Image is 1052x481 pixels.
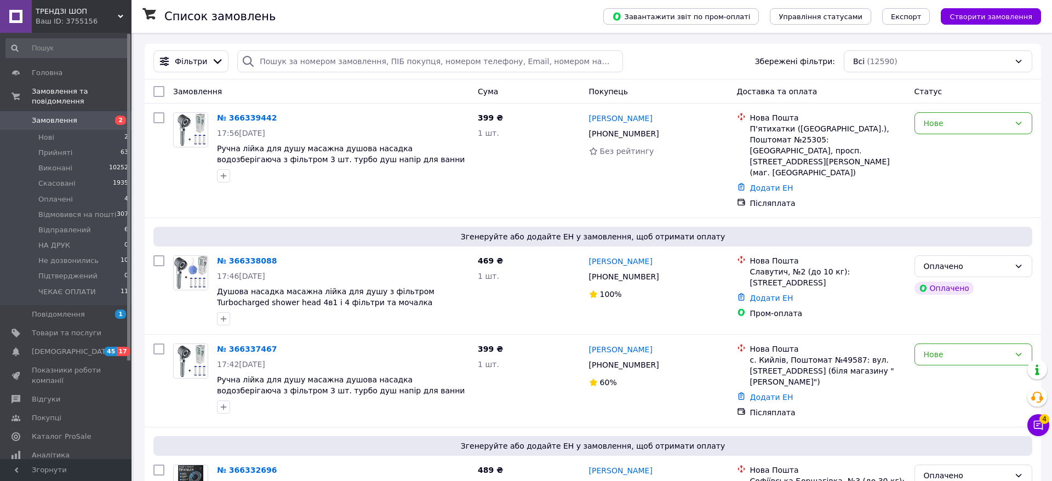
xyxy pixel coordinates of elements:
span: (12590) [867,57,897,66]
span: 1 [115,310,126,319]
span: [DEMOGRAPHIC_DATA] [32,347,113,357]
span: Фільтри [175,56,207,67]
span: 60% [600,378,617,387]
span: Каталог ProSale [32,432,91,442]
span: 17:56[DATE] [217,129,265,138]
a: № 366337467 [217,345,277,353]
span: Без рейтингу [600,147,654,156]
span: Головна [32,68,62,78]
span: 307 [117,210,128,220]
span: 10 [121,256,128,266]
span: 0 [124,271,128,281]
div: Ваш ID: 3755156 [36,16,131,26]
div: П'ятихатки ([GEOGRAPHIC_DATA].), Поштомат №25305: [GEOGRAPHIC_DATA], просп. [STREET_ADDRESS][PERS... [750,123,906,178]
h1: Список замовлень [164,10,276,23]
span: Cума [478,87,498,96]
button: Чат з покупцем4 [1027,414,1049,436]
span: Замовлення та повідомлення [32,87,131,106]
span: Експорт [891,13,922,21]
div: Післяплата [750,407,906,418]
div: Нова Пошта [750,465,906,476]
input: Пошук [5,38,129,58]
button: Управління статусами [770,8,871,25]
span: Повідомлення [32,310,85,319]
a: Фото товару [173,112,208,147]
span: Доставка та оплата [737,87,817,96]
span: ТРЕНДЗІ ШОП [36,7,118,16]
a: Додати ЕН [750,294,793,302]
div: [PHONE_NUMBER] [587,269,661,284]
span: Згенеруйте або додайте ЕН у замовлення, щоб отримати оплату [158,440,1028,451]
div: Нове [924,348,1010,360]
a: № 366332696 [217,466,277,474]
span: 17:42[DATE] [217,360,265,369]
span: 45 [104,347,117,356]
span: НА ДРУК [38,240,70,250]
span: Покупці [32,413,61,423]
span: 2 [124,133,128,142]
span: Покупець [589,87,628,96]
a: № 366339442 [217,113,277,122]
span: 1935 [113,179,128,188]
a: [PERSON_NAME] [589,344,653,355]
span: ЧЕКАЄ ОПЛАТИ [38,287,96,297]
a: [PERSON_NAME] [589,256,653,267]
div: Нова Пошта [750,112,906,123]
span: Товари та послуги [32,328,101,338]
button: Експорт [882,8,930,25]
span: Збережені фільтри: [755,56,835,67]
img: Фото товару [174,256,208,290]
span: 0 [124,240,128,250]
span: Оплачені [38,194,73,204]
div: с. Кийлів, Поштомат №49587: вул. [STREET_ADDRESS] (біля магазину "[PERSON_NAME]") [750,354,906,387]
span: Аналітика [32,450,70,460]
span: Замовлення [32,116,77,125]
span: 6 [124,225,128,235]
span: 469 ₴ [478,256,503,265]
span: 1 шт. [478,129,499,138]
a: Створити замовлення [930,12,1041,20]
span: Замовлення [173,87,222,96]
span: Нові [38,133,54,142]
a: [PERSON_NAME] [589,113,653,124]
span: Відправлений [38,225,91,235]
a: Додати ЕН [750,184,793,192]
span: Не дозвонились [38,256,99,266]
a: Додати ЕН [750,393,793,402]
img: Фото товару [174,113,208,147]
span: 2 [115,116,126,125]
div: Нова Пошта [750,343,906,354]
span: 100% [600,290,622,299]
a: Фото товару [173,343,208,379]
span: 17:46[DATE] [217,272,265,280]
span: 63 [121,148,128,158]
a: № 366338088 [217,256,277,265]
span: 4 [124,194,128,204]
a: Фото товару [173,255,208,290]
span: Відмовився на пошті [38,210,116,220]
span: 1 шт. [478,360,499,369]
span: Управління статусами [779,13,862,21]
img: Фото товару [174,344,208,378]
span: Всі [853,56,865,67]
span: Відгуки [32,394,60,404]
a: Ручна лійка для душу масажна душова насадка водозберігаюча з фільтром 3 шт. турбо душ напір для в... [217,375,465,395]
span: 4 [1039,414,1049,424]
span: 11 [121,287,128,297]
div: Нове [924,117,1010,129]
div: [PHONE_NUMBER] [587,126,661,141]
span: 399 ₴ [478,113,503,122]
span: Підтверджений [38,271,98,281]
a: [PERSON_NAME] [589,465,653,476]
div: Оплачено [914,282,974,295]
span: 17 [117,347,129,356]
a: Душова насадка масажна лійка для душу з фільтром Turbocharged shower head 4в1 і 4 фільтри та мочалка [217,287,434,307]
input: Пошук за номером замовлення, ПІБ покупця, номером телефону, Email, номером накладної [237,50,623,72]
span: 399 ₴ [478,345,503,353]
div: Оплачено [924,260,1010,272]
div: Пром-оплата [750,308,906,319]
span: Показники роботи компанії [32,365,101,385]
a: Ручна лійка для душу масажна душова насадка водозберігаюча з фільтром 3 шт. турбо душ напір для в... [217,144,465,164]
